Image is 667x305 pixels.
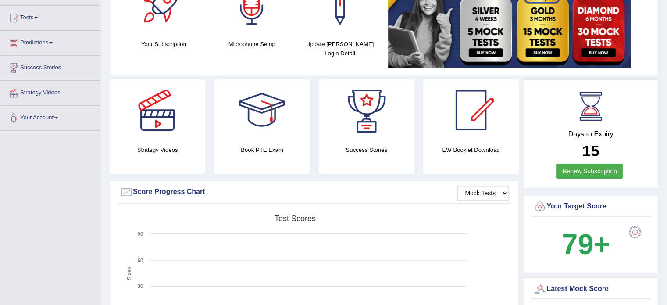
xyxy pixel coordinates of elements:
[275,214,316,223] tspan: Test scores
[138,231,143,237] text: 90
[0,56,100,78] a: Success Stories
[556,164,623,179] a: Renew Subscription
[0,31,100,53] a: Predictions
[124,39,203,49] h4: Your Subscription
[214,145,310,154] h4: Book PTE Exam
[110,145,205,154] h4: Strategy Videos
[0,6,100,28] a: Tests
[138,283,143,289] text: 30
[533,130,648,138] h4: Days to Expiry
[212,39,292,49] h4: Microphone Setup
[300,39,380,58] h4: Update [PERSON_NAME] Login Detail
[533,200,648,213] div: Your Target Score
[126,266,132,280] tspan: Score
[582,142,599,159] b: 15
[319,145,414,154] h4: Success Stories
[562,228,610,260] b: 79+
[423,145,519,154] h4: EW Booklet Download
[533,283,648,296] div: Latest Mock Score
[0,106,100,128] a: Your Account
[120,186,509,199] div: Score Progress Chart
[138,258,143,263] text: 60
[0,81,100,103] a: Strategy Videos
